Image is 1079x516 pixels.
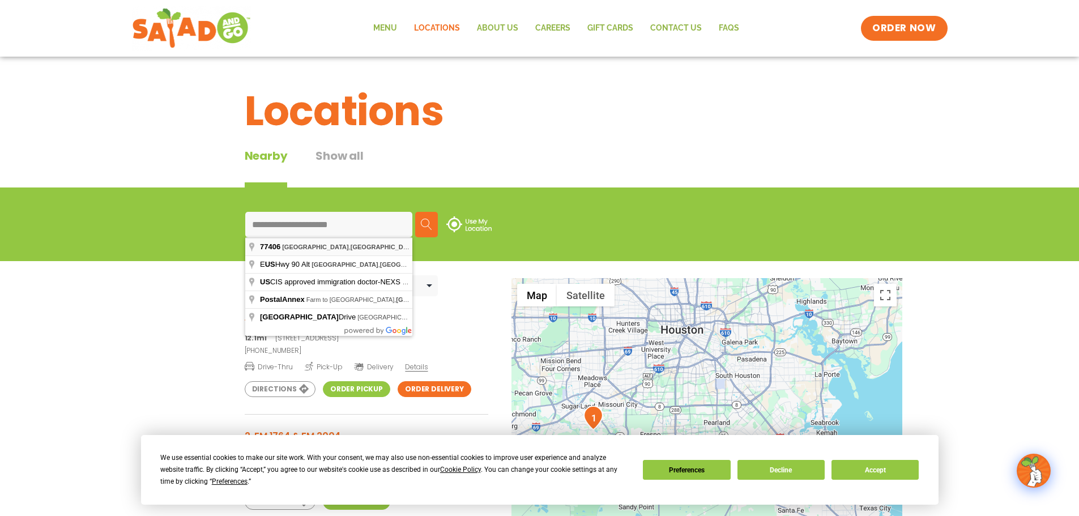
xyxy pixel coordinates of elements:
[323,381,390,397] a: Order Pickup
[245,279,250,292] span: 2
[245,429,488,443] h3: 2. FM 1764 & FM 2004
[517,284,557,306] button: Show street map
[365,15,406,41] a: Menu
[396,296,463,303] span: [GEOGRAPHIC_DATA]
[260,242,280,251] span: 77406
[260,278,534,286] span: CIS approved immigration doctor-NEXS MEDICAL-[GEOGRAPHIC_DATA] $265
[643,460,730,480] button: Preferences
[710,15,748,41] a: FAQs
[260,278,270,286] span: US
[398,381,471,397] a: Order Delivery
[245,316,488,343] a: 1. University & LJ 12.1mi[STREET_ADDRESS]
[245,358,488,372] a: Drive-Thru Pick-Up Delivery Details
[245,361,293,372] span: Drive-Thru
[365,15,748,41] nav: Menu
[446,216,492,232] img: use-location.svg
[861,16,947,41] a: ORDER NOW
[642,15,710,41] a: Contact Us
[245,333,488,343] p: [STREET_ADDRESS]
[583,406,603,430] div: 1
[874,284,897,306] button: Toggle fullscreen view
[312,261,378,268] span: [GEOGRAPHIC_DATA]
[737,460,825,480] button: Decline
[282,244,485,250] span: , ,
[872,22,936,35] span: ORDER NOW
[354,362,393,372] span: Delivery
[141,435,939,505] div: Cookie Consent Prompt
[306,296,619,303] span: Farm to [GEOGRAPHIC_DATA], , , [GEOGRAPHIC_DATA]
[245,316,488,330] h3: 1. University & LJ
[245,80,835,142] h1: Locations
[557,284,615,306] button: Show satellite imagery
[405,362,428,372] span: Details
[351,244,417,250] span: [GEOGRAPHIC_DATA]
[245,147,392,187] div: Tabbed content
[831,460,919,480] button: Accept
[260,313,339,321] span: [GEOGRAPHIC_DATA]
[265,260,275,268] span: US
[260,260,312,268] span: E Hwy 90 Alt
[245,429,488,456] a: 2. FM 1764 & FM 2004 45.3mi3011 FM1764, [GEOGRAPHIC_DATA], [US_STATE] 77568
[315,147,363,187] button: Show all
[260,313,357,321] span: Drive
[468,15,527,41] a: About Us
[440,466,481,474] span: Cookie Policy
[421,219,432,230] img: search.svg
[245,381,315,397] a: Directions
[1018,455,1050,487] img: wpChatIcon
[357,314,578,321] span: [GEOGRAPHIC_DATA], ,
[160,452,629,488] div: We use essential cookies to make our site work. With your consent, we may also use non-essential ...
[527,15,579,41] a: Careers
[312,261,534,268] span: , , [GEOGRAPHIC_DATA]
[245,147,288,187] div: Nearby
[260,295,305,304] span: PostalAnnex
[212,477,248,485] span: Preferences
[132,6,251,51] img: new-SAG-logo-768×292
[282,244,349,250] span: [GEOGRAPHIC_DATA]
[245,279,334,293] div: Nearby Locations
[380,261,447,268] span: [GEOGRAPHIC_DATA]
[579,15,642,41] a: GIFT CARDS
[245,346,488,356] a: [PHONE_NUMBER]
[305,361,343,372] span: Pick-Up
[245,333,267,343] strong: 12.1mi
[406,15,468,41] a: Locations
